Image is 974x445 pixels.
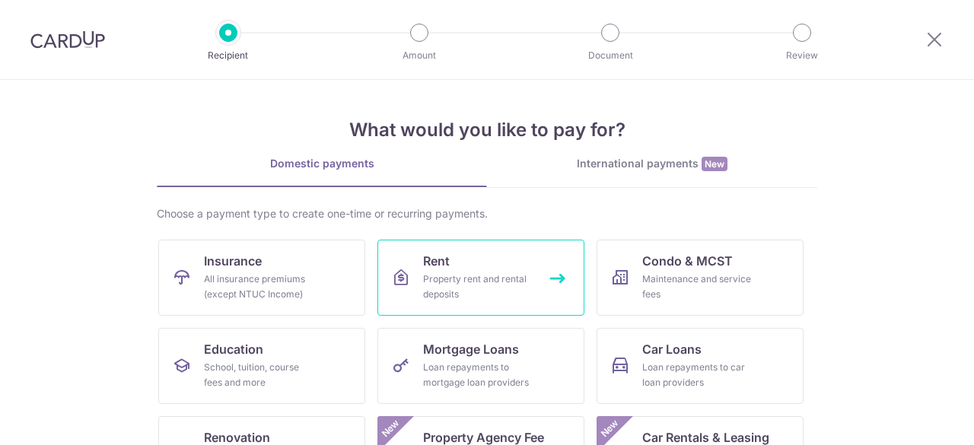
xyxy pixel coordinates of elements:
div: Domestic payments [157,156,487,171]
div: Property rent and rental deposits [423,272,533,302]
span: Car Loans [642,340,702,358]
div: Loan repayments to mortgage loan providers [423,360,533,390]
div: International payments [487,156,817,172]
span: New [378,416,403,441]
h4: What would you like to pay for? [157,116,817,144]
p: Amount [363,48,476,63]
img: CardUp [30,30,105,49]
p: Document [554,48,667,63]
div: All insurance premiums (except NTUC Income) [204,272,314,302]
span: New [702,157,727,171]
div: Loan repayments to car loan providers [642,360,752,390]
a: Condo & MCSTMaintenance and service fees [597,240,804,316]
span: Condo & MCST [642,252,733,270]
a: InsuranceAll insurance premiums (except NTUC Income) [158,240,365,316]
span: Education [204,340,263,358]
div: Maintenance and service fees [642,272,752,302]
a: Car LoansLoan repayments to car loan providers [597,328,804,404]
a: EducationSchool, tuition, course fees and more [158,328,365,404]
span: Insurance [204,252,262,270]
p: Recipient [172,48,285,63]
span: New [597,416,622,441]
span: Mortgage Loans [423,340,519,358]
span: Rent [423,252,450,270]
a: Mortgage LoansLoan repayments to mortgage loan providers [377,328,584,404]
p: Review [746,48,858,63]
a: RentProperty rent and rental deposits [377,240,584,316]
div: Choose a payment type to create one-time or recurring payments. [157,206,817,221]
div: School, tuition, course fees and more [204,360,314,390]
